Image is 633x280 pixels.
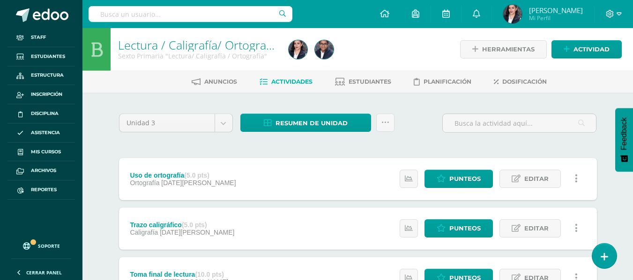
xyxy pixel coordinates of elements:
span: Dosificación [502,78,547,85]
span: Mi Perfil [529,14,583,22]
a: Actividades [260,74,313,89]
strong: (5.0 pts) [182,221,207,229]
a: Resumen de unidad [240,114,371,132]
a: Reportes [7,180,75,200]
span: [PERSON_NAME] [529,6,583,15]
strong: (5.0 pts) [184,172,209,179]
span: Editar [524,220,549,237]
a: Disciplina [7,104,75,123]
img: d50305e4fddf3b70d8743af4142b0d2e.png [503,5,522,23]
span: Soporte [38,243,60,249]
a: Mis cursos [7,143,75,162]
span: Inscripción [31,91,62,98]
span: Cerrar panel [26,269,62,276]
button: Feedback - Mostrar encuesta [615,108,633,172]
a: Estructura [7,66,75,86]
a: Staff [7,28,75,47]
a: Punteos [424,219,493,237]
a: Inscripción [7,85,75,104]
span: Punteos [449,220,481,237]
span: Estudiantes [349,78,391,85]
input: Busca un usuario... [89,6,292,22]
div: Toma final de lectura [130,271,228,278]
a: Actividad [551,40,622,58]
span: Actividad [573,41,610,58]
span: Disciplina [31,110,59,117]
span: Estructura [31,72,64,79]
a: Punteos [424,170,493,188]
span: Anuncios [204,78,237,85]
span: Caligrafía [130,229,158,236]
input: Busca la actividad aquí... [443,114,596,132]
span: Ortografía [130,179,159,187]
a: Lectura / Caligrafía/ Ortografía [118,37,279,53]
a: Anuncios [192,74,237,89]
span: Mis cursos [31,148,61,156]
span: [DATE][PERSON_NAME] [160,229,234,236]
span: Reportes [31,186,57,194]
a: Soporte [11,233,71,256]
span: Asistencia [31,129,60,136]
img: b509b9abb35f45726e3a9d23e0f1d0ec.png [315,40,334,59]
span: Staff [31,34,46,41]
span: Editar [524,170,549,187]
a: Unidad 3 [119,114,232,132]
a: Archivos [7,161,75,180]
a: Dosificación [494,74,547,89]
span: Estudiantes [31,53,65,60]
span: Archivos [31,167,56,174]
img: d50305e4fddf3b70d8743af4142b0d2e.png [289,40,307,59]
a: Asistencia [7,123,75,143]
a: Herramientas [460,40,547,58]
span: Actividades [271,78,313,85]
h1: Lectura / Caligrafía/ Ortografía [118,38,277,51]
div: Trazo caligráfico [130,221,234,229]
span: Punteos [449,170,481,187]
div: Sexto Primaria 'Lectura/ Caligrafía / Ortografía' [118,51,277,60]
span: [DATE][PERSON_NAME] [161,179,236,187]
span: Herramientas [482,41,535,58]
span: Feedback [620,117,628,150]
strong: (10.0 pts) [195,271,223,278]
a: Planificación [414,74,471,89]
span: Planificación [424,78,471,85]
span: Resumen de unidad [276,115,348,132]
a: Estudiantes [7,47,75,66]
a: Estudiantes [335,74,391,89]
span: Unidad 3 [127,114,208,132]
div: Uso de ortografía [130,172,236,179]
